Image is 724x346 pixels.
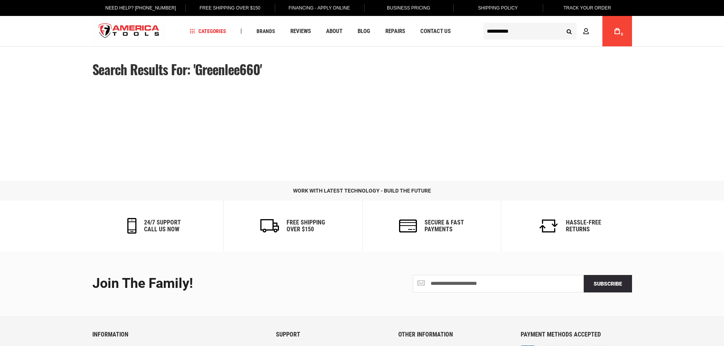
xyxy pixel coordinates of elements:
[621,32,623,36] span: 0
[186,26,230,36] a: Categories
[478,5,518,11] span: Shipping Policy
[562,24,577,38] button: Search
[190,28,226,34] span: Categories
[253,26,279,36] a: Brands
[382,26,409,36] a: Repairs
[354,26,374,36] a: Blog
[144,219,181,232] h6: 24/7 support call us now
[92,331,265,338] h6: INFORMATION
[326,28,342,34] span: About
[290,28,311,34] span: Reviews
[521,331,632,338] h6: PAYMENT METHODS ACCEPTED
[594,281,622,287] span: Subscribe
[385,28,405,34] span: Repairs
[610,16,624,46] a: 0
[584,275,632,292] button: Subscribe
[92,17,166,46] img: America Tools
[92,17,166,46] a: store logo
[257,28,275,34] span: Brands
[417,26,454,36] a: Contact Us
[92,276,356,291] div: Join the Family!
[358,28,370,34] span: Blog
[425,219,464,232] h6: secure & fast payments
[420,28,451,34] span: Contact Us
[323,26,346,36] a: About
[287,219,325,232] h6: Free Shipping Over $150
[92,59,262,79] span: Search results for: 'greenlee660'
[566,219,601,232] h6: Hassle-Free Returns
[287,26,314,36] a: Reviews
[398,331,509,338] h6: OTHER INFORMATION
[276,331,387,338] h6: SUPPORT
